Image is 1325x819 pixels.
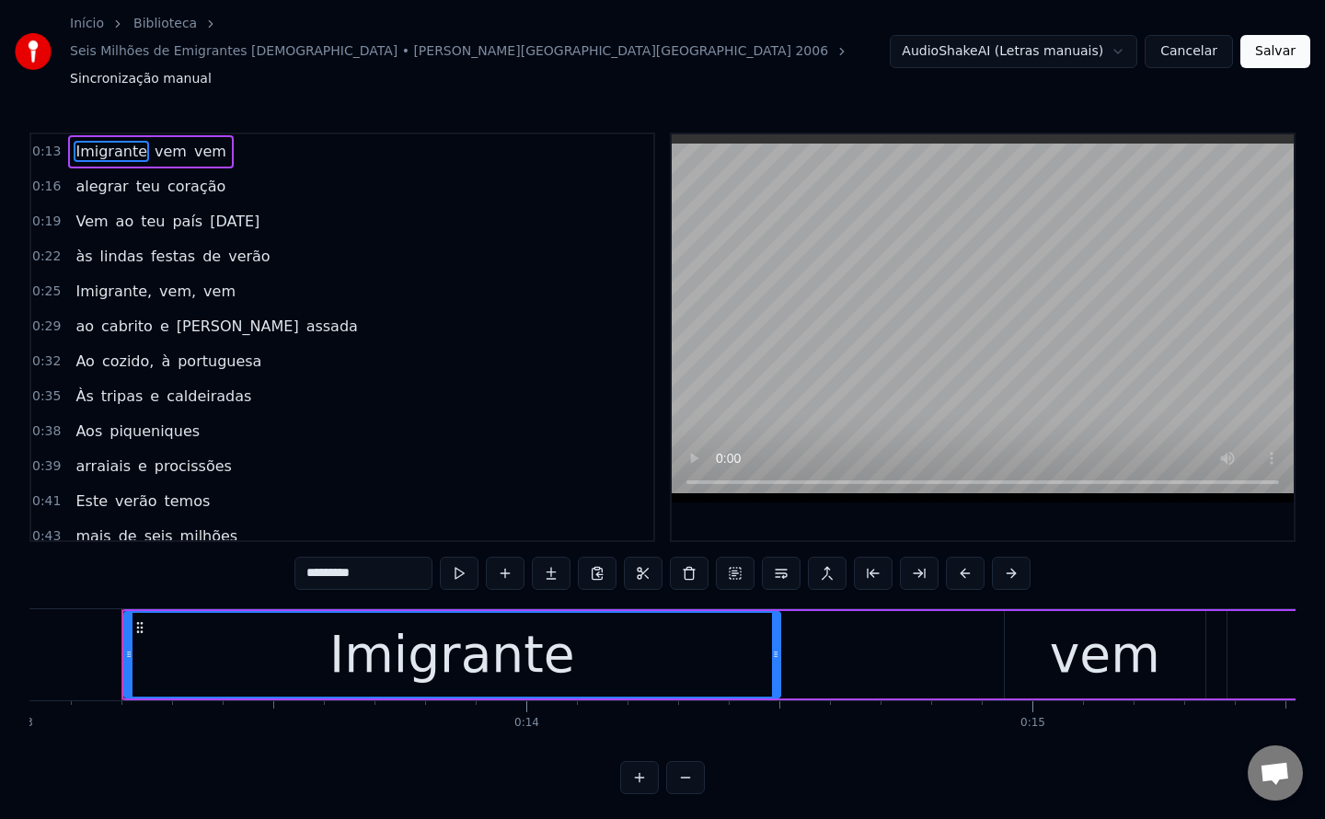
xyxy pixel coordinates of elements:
span: coração [166,176,227,197]
div: 0:15 [1020,716,1045,731]
span: 0:43 [32,527,61,546]
span: 0:32 [32,352,61,371]
span: 0:16 [32,178,61,196]
span: Imigrante [74,141,149,162]
img: youka [15,33,52,70]
span: 0:22 [32,248,61,266]
span: país [170,211,204,232]
span: 0:25 [32,283,61,301]
a: Biblioteca [133,15,197,33]
span: verão [113,490,158,512]
span: Vem [74,211,109,232]
span: piqueniques [108,421,202,442]
span: e [136,456,149,477]
span: procissões [153,456,234,477]
span: assada [305,316,360,337]
span: e [158,316,171,337]
span: às [74,246,94,267]
a: Seis Milhões de Emigrantes [DEMOGRAPHIC_DATA] • [PERSON_NAME][GEOGRAPHIC_DATA][GEOGRAPHIC_DATA] 2006 [70,42,828,61]
div: Open chat [1248,745,1303,801]
span: Às [74,386,95,407]
span: Sincronização manual [70,70,212,88]
span: 0:41 [32,492,61,511]
span: festas [149,246,197,267]
span: portuguesa [176,351,263,372]
span: Imigrante, [74,281,154,302]
span: vem [202,281,237,302]
span: Aos [74,421,104,442]
span: 0:19 [32,213,61,231]
div: Imigrante [329,617,575,693]
span: alegrar [74,176,130,197]
span: 0:13 [32,143,61,161]
span: verão [226,246,271,267]
span: cozido, [100,351,156,372]
span: cabrito [99,316,155,337]
span: [DATE] [208,211,261,232]
span: 0:35 [32,387,61,406]
span: teu [139,211,167,232]
div: vem [1050,617,1160,693]
span: Ao [74,351,96,372]
span: 0:38 [32,422,61,441]
div: 0:13 [8,716,33,731]
span: e [148,386,161,407]
span: [PERSON_NAME] [175,316,301,337]
button: Salvar [1240,35,1310,68]
span: vem, [157,281,198,302]
span: teu [134,176,162,197]
span: ao [74,316,96,337]
span: de [117,525,139,547]
span: arraiais [74,456,132,477]
span: 0:39 [32,457,61,476]
span: Este [74,490,109,512]
span: temos [163,490,213,512]
span: ao [114,211,136,232]
span: lindas [98,246,145,267]
div: 0:14 [514,716,539,731]
button: Cancelar [1145,35,1233,68]
span: tripas [99,386,145,407]
span: seis [143,525,175,547]
span: vem [192,141,228,162]
nav: breadcrumb [70,15,890,88]
span: de [201,246,223,267]
span: mais [74,525,112,547]
span: 0:29 [32,317,61,336]
a: Início [70,15,104,33]
span: à [159,351,172,372]
span: caldeiradas [165,386,253,407]
span: vem [153,141,189,162]
span: milhões [179,525,240,547]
